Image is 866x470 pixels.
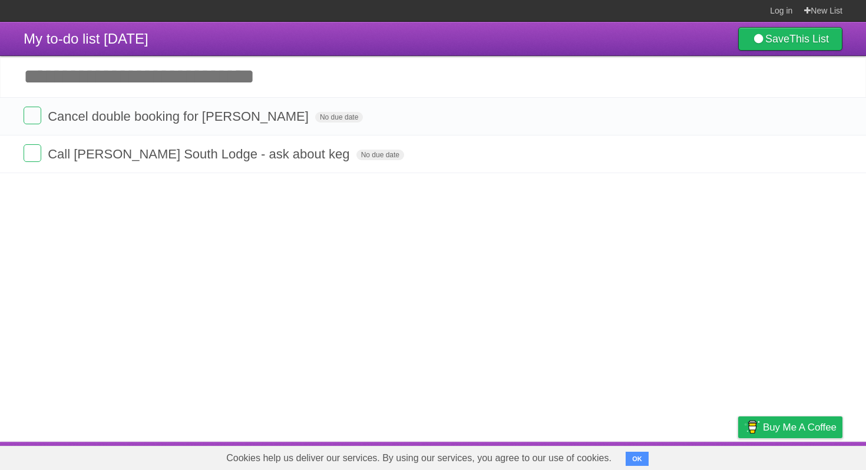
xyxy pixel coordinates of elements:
[626,452,649,466] button: OK
[24,31,148,47] span: My to-do list [DATE]
[48,147,352,161] span: Call [PERSON_NAME] South Lodge - ask about keg
[744,417,760,437] img: Buy me a coffee
[738,27,842,51] a: SaveThis List
[789,33,829,45] b: This List
[214,446,623,470] span: Cookies help us deliver our services. By using our services, you agree to our use of cookies.
[48,109,312,124] span: Cancel double booking for [PERSON_NAME]
[683,445,709,467] a: Terms
[738,416,842,438] a: Buy me a coffee
[763,417,837,438] span: Buy me a coffee
[24,107,41,124] label: Done
[581,445,606,467] a: About
[356,150,404,160] span: No due date
[24,144,41,162] label: Done
[620,445,668,467] a: Developers
[315,112,363,123] span: No due date
[723,445,753,467] a: Privacy
[768,445,842,467] a: Suggest a feature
